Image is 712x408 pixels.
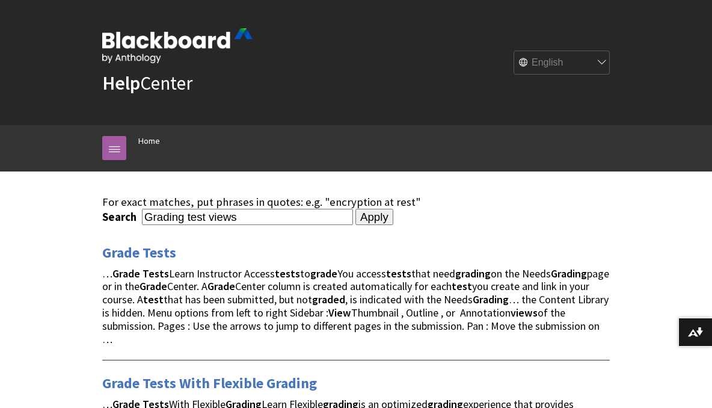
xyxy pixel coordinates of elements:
a: HelpCenter [102,71,192,95]
strong: graded [312,292,345,306]
strong: test [143,292,164,306]
strong: Grade [140,279,167,293]
strong: grade [310,267,337,280]
strong: test [452,279,472,293]
strong: Tests [143,267,169,280]
strong: Grade [207,279,235,293]
input: Apply [355,209,393,226]
select: Site Language Selector [514,51,610,75]
img: Blackboard by Anthology [102,28,253,63]
a: Grade Tests [102,243,176,262]
label: Search [102,210,140,224]
strong: View [328,306,351,320]
strong: Grade [112,267,140,280]
strong: grading [455,267,491,280]
strong: tests [275,267,300,280]
strong: views [511,306,538,320]
strong: Grading [473,292,509,306]
strong: Grading [551,267,587,280]
strong: tests [386,267,411,280]
div: For exact matches, put phrases in quotes: e.g. "encryption at rest" [102,196,610,209]
strong: Help [102,71,140,95]
a: Home [138,134,160,149]
a: Grade Tests With Flexible Grading [102,374,317,393]
span: … Learn Instructor Access to You access that need on the Needs page or in the Center. A Center co... [102,267,609,346]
